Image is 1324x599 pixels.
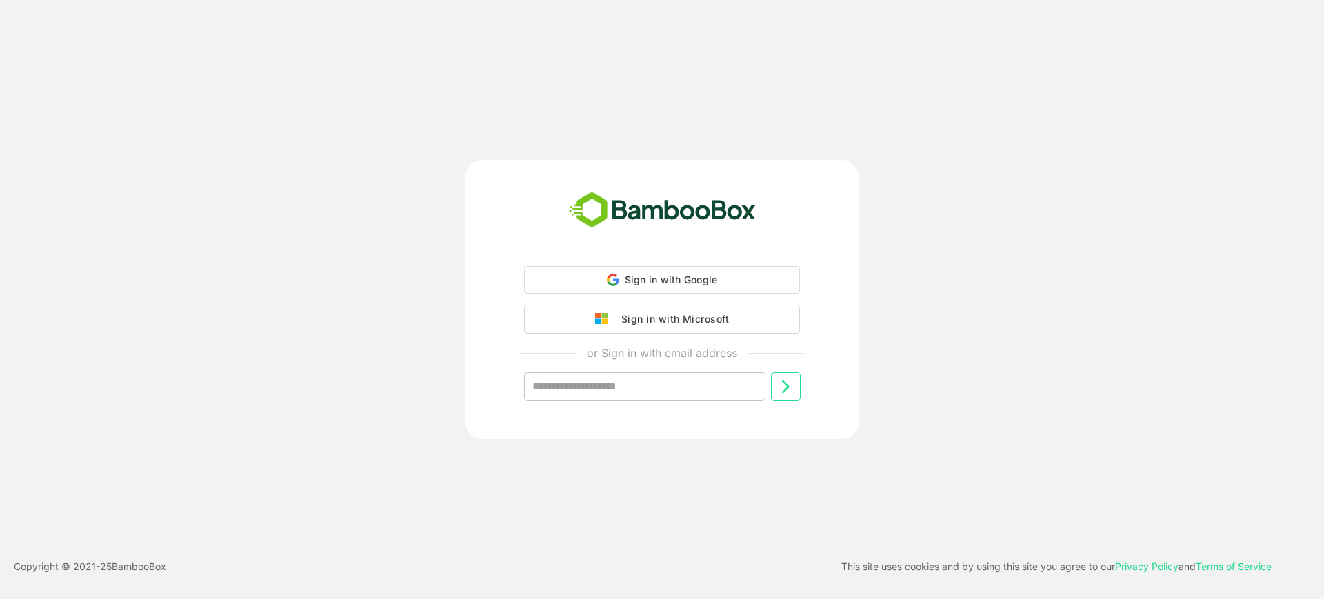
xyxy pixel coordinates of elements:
img: google [595,313,614,325]
a: Privacy Policy [1115,560,1178,572]
a: Terms of Service [1196,560,1272,572]
p: or Sign in with email address [587,345,737,361]
button: Sign in with Microsoft [524,305,800,334]
p: This site uses cookies and by using this site you agree to our and [841,558,1272,575]
div: Sign in with Microsoft [614,310,729,328]
span: Sign in with Google [625,274,718,285]
img: bamboobox [561,187,763,233]
p: Copyright © 2021- 25 BambooBox [14,558,166,575]
div: Sign in with Google [524,266,800,294]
